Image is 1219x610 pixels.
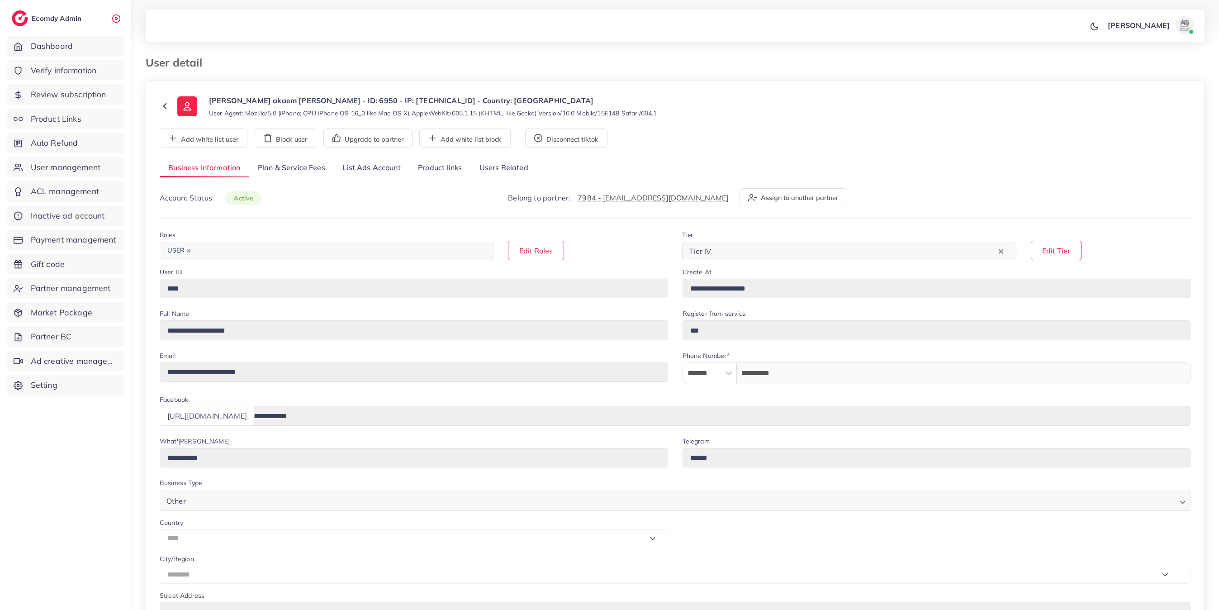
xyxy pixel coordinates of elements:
h2: Ecomdy Admin [32,14,84,23]
a: Plan & Service Fees [249,158,334,178]
span: Partner BC [31,331,72,343]
span: Review subscription [31,89,106,100]
button: Clear Selected [999,246,1003,256]
a: Review subscription [7,84,124,105]
div: [URL][DOMAIN_NAME] [160,406,254,425]
label: Roles [160,230,175,239]
div: Search for option [682,242,1016,260]
input: Search for option [189,492,1176,508]
div: Search for option [160,490,1191,511]
label: What'[PERSON_NAME] [160,437,230,446]
small: User Agent: Mozilla/5.0 (iPhone; CPU iPhone OS 16_0 like Mac OS X) AppleWebKit/605.1.15 (KHTML, l... [209,109,657,118]
span: Payment management [31,234,116,246]
img: avatar [1176,16,1194,34]
p: [PERSON_NAME] akaem [PERSON_NAME] - ID: 6950 - IP: [TECHNICAL_ID] - Country: [GEOGRAPHIC_DATA] [209,95,657,106]
input: Search for option [714,244,996,258]
a: Verify information [7,60,124,81]
span: Inactive ad account [31,210,105,222]
label: Business Type [160,478,202,487]
input: Search for option [196,244,482,258]
label: Email [160,351,175,360]
label: Tier [682,230,693,239]
span: Tier IV [687,244,713,258]
span: Auto Refund [31,137,78,149]
a: Product Links [7,109,124,129]
span: Other [165,495,188,508]
span: USER [163,244,195,257]
img: logo [12,10,28,26]
a: Product links [409,158,470,178]
a: ACL management [7,181,124,202]
label: Telegram [683,437,710,446]
span: ACL management [31,186,99,197]
button: Disconnect tiktok [525,129,607,148]
span: Ad creative management [31,355,118,367]
label: Phone Number [683,351,730,360]
label: Street Address [160,591,204,600]
h3: User detail [146,56,209,69]
p: [PERSON_NAME] [1108,20,1170,31]
a: Payment management [7,229,124,250]
p: Account Status: [160,192,262,204]
button: Upgrade to partner [323,129,413,148]
a: Ad creative management [7,351,124,372]
a: Auto Refund [7,133,124,153]
a: Market Package [7,302,124,323]
button: Add white list block [419,129,511,148]
a: Users Related [470,158,536,178]
a: Business Information [160,158,249,178]
label: User ID [160,267,182,276]
span: Gift code [31,258,65,270]
button: Add white list user [160,129,247,148]
label: Create At [683,267,711,276]
label: City/Region [160,554,194,563]
span: Verify information [31,65,97,76]
button: Deselect USER [186,248,191,253]
a: Partner BC [7,326,124,347]
a: List Ads Account [334,158,409,178]
a: logoEcomdy Admin [12,10,84,26]
img: ic-user-info.36bf1079.svg [177,96,197,116]
a: Gift code [7,254,124,275]
a: Inactive ad account [7,205,124,226]
span: User management [31,162,100,173]
button: Edit Tier [1031,241,1081,260]
button: Assign to another partner [740,188,847,207]
span: Market Package [31,307,92,319]
span: Partner management [31,282,111,294]
a: [PERSON_NAME]avatar [1103,16,1197,34]
a: Dashboard [7,36,124,57]
p: Belong to partner: [508,192,729,203]
label: Country [160,518,183,527]
label: Register from service [683,309,746,318]
a: User management [7,157,124,178]
span: Dashboard [31,40,73,52]
span: Product Links [31,113,81,125]
label: Facebook [160,395,188,404]
a: 7984 - [EMAIL_ADDRESS][DOMAIN_NAME] [578,193,729,202]
span: active [225,191,262,205]
label: Full Name [160,309,189,318]
div: Search for option [160,242,493,260]
a: Partner management [7,278,124,299]
button: Edit Roles [508,241,564,260]
button: Block user [255,129,316,148]
a: Setting [7,375,124,396]
span: Setting [31,379,57,391]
